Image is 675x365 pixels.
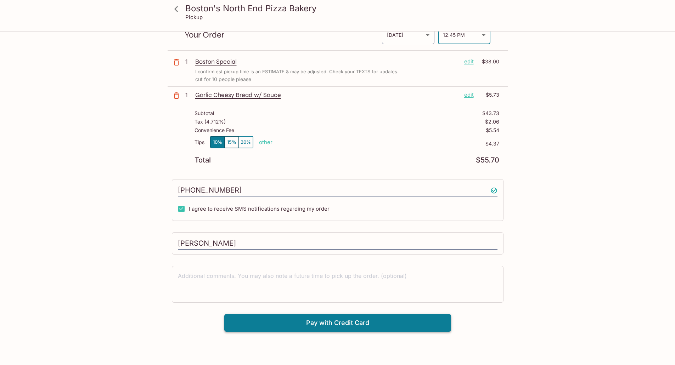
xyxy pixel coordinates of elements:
p: cut for 10 people please [195,76,499,82]
div: [DATE] [382,25,434,44]
p: Total [195,157,211,164]
button: 10% [210,136,225,148]
p: edit [464,91,474,99]
input: Enter phone number [178,184,497,197]
p: Convenience Fee [195,127,234,133]
p: $5.54 [486,127,499,133]
p: Pickup [185,14,203,21]
p: Your Order [185,32,382,38]
p: $5.73 [478,91,499,99]
p: Tips [195,139,204,145]
p: Subtotal [195,110,214,116]
p: Garlic Cheesy Bread w/ Sauce [195,91,459,99]
h3: Boston's North End Pizza Bakery [185,3,502,14]
input: Enter first and last name [178,237,497,250]
span: I agree to receive SMS notifications regarding my order [189,205,330,212]
p: 1 [185,91,192,99]
p: Tax ( 4.712% ) [195,119,226,125]
p: $38.00 [478,58,499,65]
p: $4.37 [272,141,499,147]
p: $2.06 [485,119,499,125]
button: 20% [239,136,253,148]
p: 1 [185,58,192,65]
button: other [259,139,272,146]
p: I confirm est pickup time is an ESTIMATE & may be adjusted. Check your TEXTS for updates. [195,68,399,75]
p: $43.73 [482,110,499,116]
button: Pay with Credit Card [224,314,451,332]
p: Boston Special [195,58,459,65]
button: 15% [225,136,239,148]
div: 12:45 PM [438,25,490,44]
p: $55.70 [476,157,499,164]
p: edit [464,58,474,65]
